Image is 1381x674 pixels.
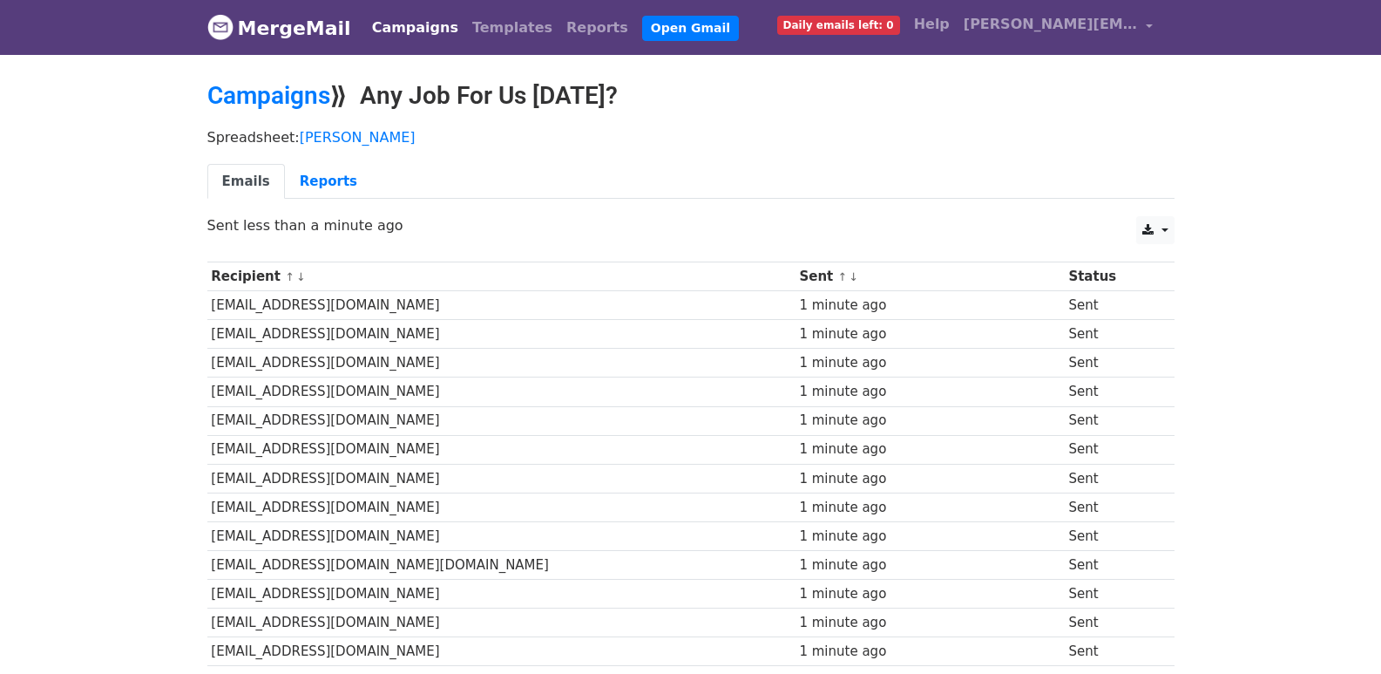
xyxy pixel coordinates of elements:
a: Campaigns [365,10,465,45]
p: Sent less than a minute ago [207,216,1175,235]
div: 1 minute ago [799,439,1059,460]
div: 1 minute ago [799,296,1059,316]
div: 1 minute ago [799,382,1059,402]
a: [PERSON_NAME][EMAIL_ADDRESS][DOMAIN_NAME] [957,7,1161,48]
td: Sent [1065,609,1161,637]
td: [EMAIL_ADDRESS][DOMAIN_NAME] [207,580,795,609]
th: Status [1065,262,1161,291]
td: [EMAIL_ADDRESS][DOMAIN_NAME] [207,378,795,406]
div: 1 minute ago [799,642,1059,662]
a: Emails [207,164,285,200]
td: [EMAIL_ADDRESS][DOMAIN_NAME] [207,609,795,637]
a: Open Gmail [642,16,739,41]
td: Sent [1065,349,1161,378]
div: 1 minute ago [799,498,1059,518]
td: [EMAIL_ADDRESS][DOMAIN_NAME] [207,349,795,378]
div: 1 minute ago [799,527,1059,547]
th: Sent [795,262,1065,291]
h2: ⟫ Any Job For Us [DATE]? [207,81,1175,111]
td: [EMAIL_ADDRESS][DOMAIN_NAME] [207,406,795,435]
div: 1 minute ago [799,555,1059,575]
span: [PERSON_NAME][EMAIL_ADDRESS][DOMAIN_NAME] [964,14,1138,35]
a: MergeMail [207,10,351,46]
td: [EMAIL_ADDRESS][DOMAIN_NAME] [207,464,795,493]
a: Campaigns [207,81,330,110]
td: Sent [1065,464,1161,493]
div: 1 minute ago [799,353,1059,373]
div: 1 minute ago [799,584,1059,604]
td: Sent [1065,551,1161,580]
a: Help [907,7,957,42]
img: MergeMail logo [207,14,234,40]
td: Sent [1065,580,1161,609]
div: 1 minute ago [799,411,1059,431]
div: 1 minute ago [799,469,1059,489]
a: Reports [285,164,372,200]
div: 1 minute ago [799,613,1059,633]
a: ↓ [849,270,858,283]
a: Daily emails left: 0 [770,7,907,42]
a: ↓ [296,270,306,283]
a: [PERSON_NAME] [300,129,416,146]
td: [EMAIL_ADDRESS][DOMAIN_NAME] [207,637,795,666]
td: Sent [1065,320,1161,349]
td: Sent [1065,378,1161,406]
td: Sent [1065,637,1161,666]
td: [EMAIL_ADDRESS][DOMAIN_NAME] [207,435,795,464]
a: ↑ [838,270,848,283]
td: [EMAIL_ADDRESS][DOMAIN_NAME] [207,320,795,349]
td: [EMAIL_ADDRESS][DOMAIN_NAME] [207,493,795,521]
td: Sent [1065,493,1161,521]
a: Templates [465,10,559,45]
td: [EMAIL_ADDRESS][DOMAIN_NAME] [207,291,795,320]
span: Daily emails left: 0 [777,16,900,35]
td: Sent [1065,291,1161,320]
a: Reports [559,10,635,45]
td: [EMAIL_ADDRESS][DOMAIN_NAME] [207,521,795,550]
td: Sent [1065,521,1161,550]
p: Spreadsheet: [207,128,1175,146]
td: Sent [1065,406,1161,435]
td: [EMAIL_ADDRESS][DOMAIN_NAME][DOMAIN_NAME] [207,551,795,580]
td: Sent [1065,435,1161,464]
a: ↑ [285,270,294,283]
div: 1 minute ago [799,324,1059,344]
th: Recipient [207,262,795,291]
